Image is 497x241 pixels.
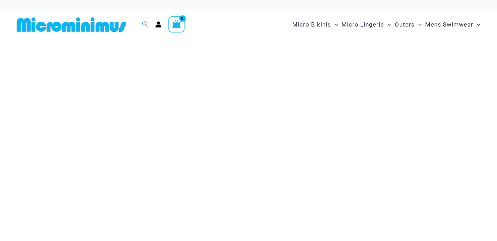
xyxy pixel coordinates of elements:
[395,16,415,34] span: Outers
[289,13,483,36] nav: Site Navigation
[341,16,384,34] span: Micro Lingerie
[425,16,473,34] span: Mens Swimwear
[155,21,161,28] a: Account icon link
[423,14,482,35] a: Mens SwimwearMenu ToggleMenu Toggle
[384,16,391,34] span: Menu Toggle
[291,14,340,35] a: Micro BikinisMenu ToggleMenu Toggle
[473,16,480,34] span: Menu Toggle
[168,16,185,32] a: View Shopping Cart, empty
[415,16,422,34] span: Menu Toggle
[393,14,423,35] a: OutersMenu ToggleMenu Toggle
[142,20,148,29] a: Search icon link
[331,16,338,34] span: Menu Toggle
[292,16,331,34] span: Micro Bikinis
[340,14,393,35] a: Micro LingerieMenu ToggleMenu Toggle
[14,17,129,32] img: MM SHOP LOGO FLAT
